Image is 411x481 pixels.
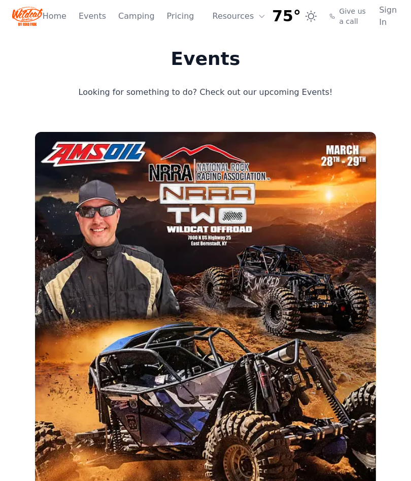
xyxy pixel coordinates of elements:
a: Sign In [379,4,399,28]
img: Wildcat Logo [12,4,43,28]
span: 75° [272,7,301,25]
a: Home [43,10,66,22]
a: Give us a call [329,6,367,26]
a: Pricing [167,10,194,22]
h1: Events [38,49,373,69]
button: Resources [207,6,272,26]
a: Camping [118,10,154,22]
a: Events [79,10,106,22]
span: Give us a call [339,6,367,26]
p: Looking for something to do? Check out our upcoming Events! [38,85,373,99]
